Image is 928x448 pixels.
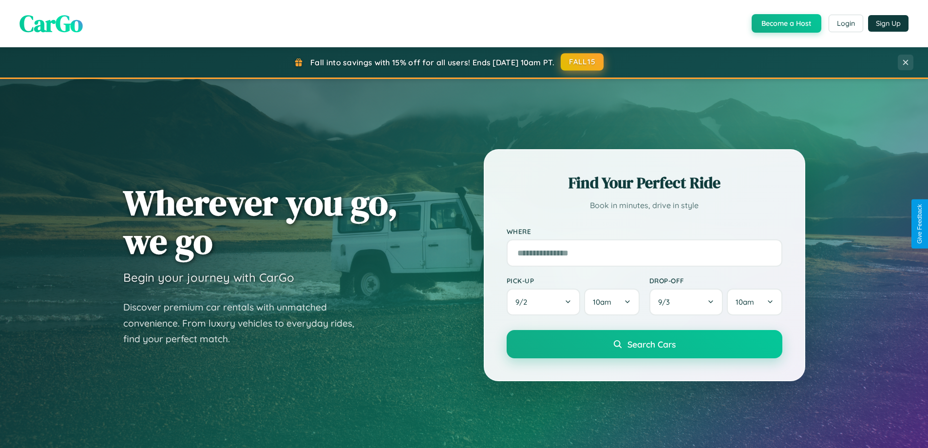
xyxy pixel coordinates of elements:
[310,58,554,67] span: Fall into savings with 15% off for all users! Ends [DATE] 10am PT.
[123,183,398,260] h1: Wherever you go, we go
[507,198,782,213] p: Book in minutes, drive in style
[515,297,532,307] span: 9 / 2
[123,270,294,285] h3: Begin your journey with CarGo
[649,289,723,315] button: 9/3
[727,289,782,315] button: 10am
[829,15,863,32] button: Login
[752,14,821,33] button: Become a Host
[584,289,639,315] button: 10am
[736,297,754,307] span: 10am
[507,289,581,315] button: 9/2
[507,276,640,285] label: Pick-up
[507,330,782,358] button: Search Cars
[649,276,782,285] label: Drop-off
[507,227,782,235] label: Where
[19,7,83,39] span: CarGo
[916,204,923,244] div: Give Feedback
[868,15,909,32] button: Sign Up
[627,339,676,350] span: Search Cars
[123,299,367,347] p: Discover premium car rentals with unmatched convenience. From luxury vehicles to everyday rides, ...
[507,172,782,194] h2: Find Your Perfect Ride
[561,53,604,71] button: FALL15
[658,297,675,307] span: 9 / 3
[593,297,611,307] span: 10am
